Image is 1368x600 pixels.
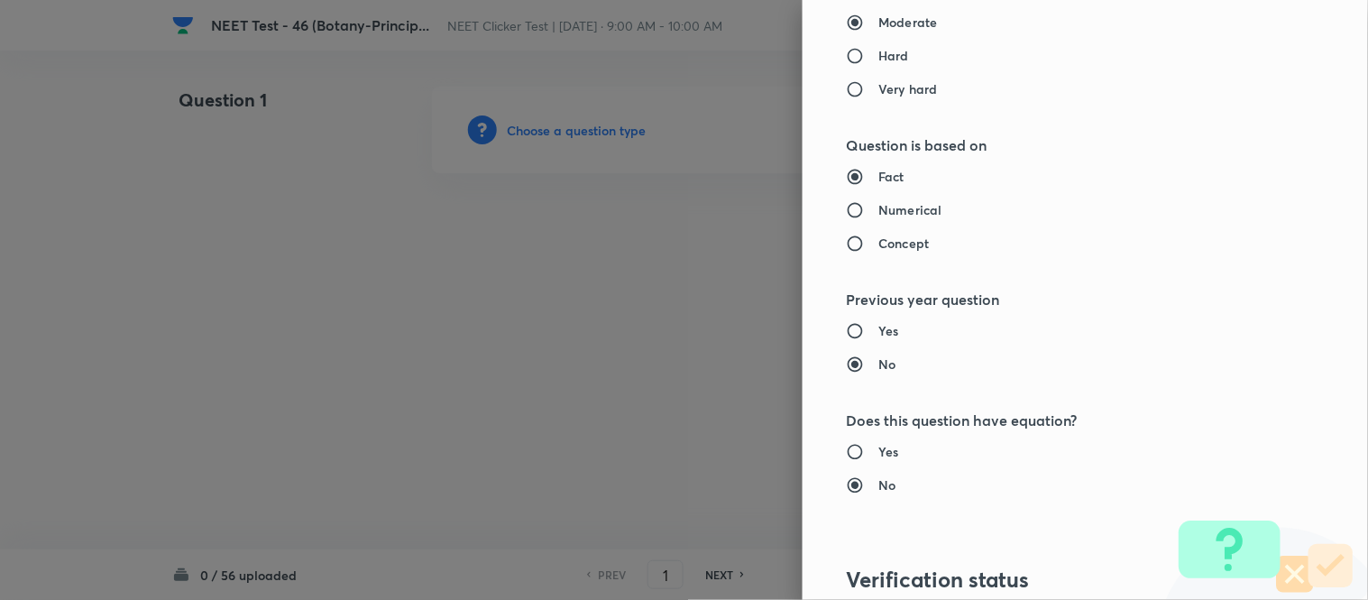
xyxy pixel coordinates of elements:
[878,234,929,253] h6: Concept
[878,13,937,32] h6: Moderate
[878,46,909,65] h6: Hard
[878,475,895,494] h6: No
[846,289,1264,310] h5: Previous year question
[846,567,1264,593] h3: Verification status
[878,200,941,219] h6: Numerical
[878,321,898,340] h6: Yes
[878,442,898,461] h6: Yes
[846,410,1264,431] h5: Does this question have equation?
[878,167,904,186] h6: Fact
[846,134,1264,156] h5: Question is based on
[878,355,895,374] h6: No
[878,79,937,98] h6: Very hard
